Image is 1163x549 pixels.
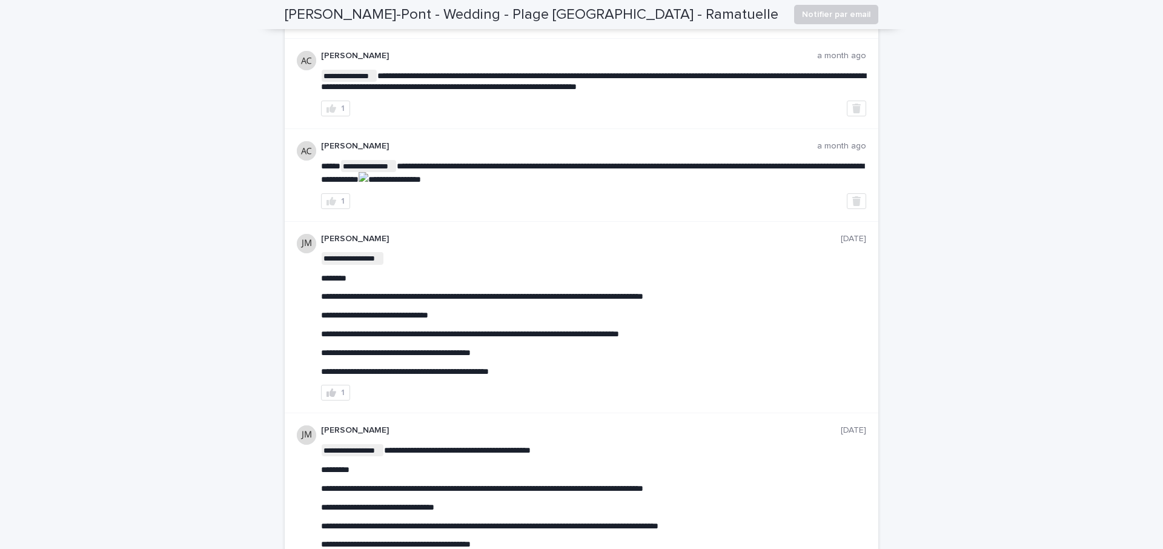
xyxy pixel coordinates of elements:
p: [PERSON_NAME] [321,51,817,61]
button: Notifier par email [794,5,878,24]
p: [PERSON_NAME] [321,425,841,436]
p: [DATE] [841,234,866,244]
button: 1 [321,193,350,209]
div: 1 [341,388,345,397]
button: Delete post [847,193,866,209]
p: a month ago [817,51,866,61]
div: 1 [341,104,345,113]
img: actions-icon.png [359,172,368,182]
p: a month ago [817,141,866,151]
button: 1 [321,101,350,116]
button: Delete post [847,101,866,116]
div: 1 [341,197,345,205]
p: [DATE] [841,425,866,436]
p: [PERSON_NAME] [321,141,817,151]
span: Notifier par email [802,8,870,21]
h2: [PERSON_NAME]-Pont - Wedding - Plage [GEOGRAPHIC_DATA] - Ramatuelle [285,6,778,24]
p: [PERSON_NAME] [321,234,841,244]
button: 1 [321,385,350,401]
